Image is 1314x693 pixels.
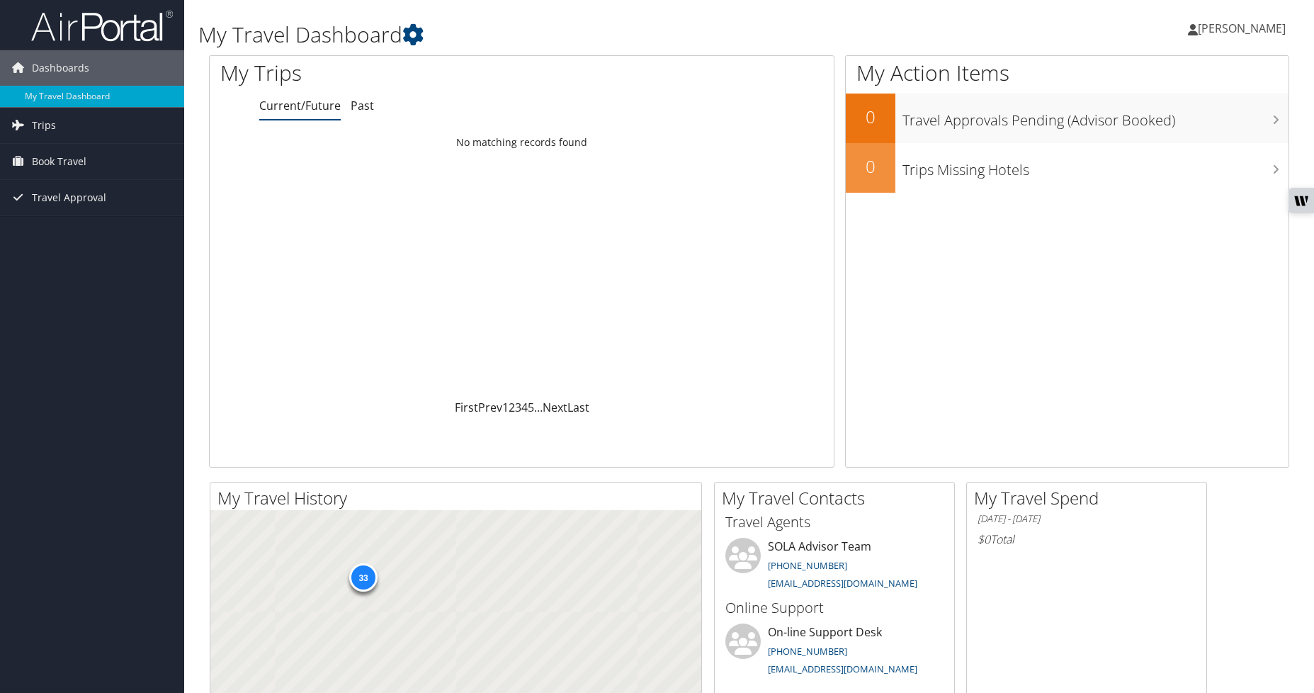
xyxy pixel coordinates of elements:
[846,154,895,179] h2: 0
[32,108,56,143] span: Trips
[768,559,847,572] a: [PHONE_NUMBER]
[567,400,589,415] a: Last
[846,58,1288,88] h1: My Action Items
[722,486,954,510] h2: My Travel Contacts
[978,531,990,547] span: $0
[718,624,951,682] li: On-line Support Desk
[478,400,502,415] a: Prev
[768,663,917,675] a: [EMAIL_ADDRESS][DOMAIN_NAME]
[198,20,933,50] h1: My Travel Dashboard
[978,512,1196,526] h6: [DATE] - [DATE]
[846,94,1288,143] a: 0Travel Approvals Pending (Advisor Booked)
[725,512,944,532] h3: Travel Agents
[521,400,528,415] a: 4
[768,577,917,590] a: [EMAIL_ADDRESS][DOMAIN_NAME]
[259,98,341,113] a: Current/Future
[455,400,478,415] a: First
[1198,21,1286,36] span: [PERSON_NAME]
[846,105,895,129] h2: 0
[725,598,944,618] h3: Online Support
[846,143,1288,193] a: 0Trips Missing Hotels
[543,400,567,415] a: Next
[902,103,1288,130] h3: Travel Approvals Pending (Advisor Booked)
[509,400,515,415] a: 2
[902,153,1288,180] h3: Trips Missing Hotels
[351,98,374,113] a: Past
[768,645,847,658] a: [PHONE_NUMBER]
[31,9,173,43] img: airportal-logo.png
[1188,7,1300,50] a: [PERSON_NAME]
[32,144,86,179] span: Book Travel
[32,180,106,215] span: Travel Approval
[32,50,89,86] span: Dashboards
[528,400,534,415] a: 5
[210,130,834,155] td: No matching records found
[534,400,543,415] span: …
[974,486,1206,510] h2: My Travel Spend
[718,538,951,596] li: SOLA Advisor Team
[978,531,1196,547] h6: Total
[220,58,563,88] h1: My Trips
[217,486,701,510] h2: My Travel History
[502,400,509,415] a: 1
[515,400,521,415] a: 3
[349,563,378,592] div: 33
